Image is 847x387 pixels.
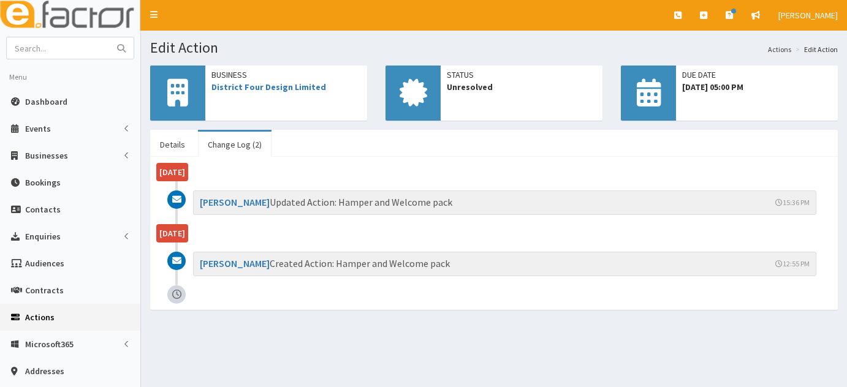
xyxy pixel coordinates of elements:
span: Bookings [25,177,61,188]
span: Unresolved [447,81,596,93]
span: [PERSON_NAME] [778,10,838,21]
span: Actions [25,312,55,323]
h3: Created Action: Hamper and Welcome pack [194,252,816,276]
span: Microsoft365 [25,339,74,350]
li: Edit Action [792,44,838,54]
a: Details [150,132,195,157]
span: 15:36 PM [769,191,816,214]
h1: Edit Action [150,40,838,56]
span: [DATE] 05:00 PM [682,81,832,93]
span: Status [447,69,596,81]
span: Enquiries [25,231,61,242]
span: [DATE] [156,224,188,242]
span: Addresses [25,366,64,377]
span: Businesses [25,150,68,161]
span: Due Date [682,69,832,81]
span: Business [211,69,361,81]
h3: Updated Action: Hamper and Welcome pack [194,191,816,214]
span: Audiences [25,258,64,269]
input: Search... [7,37,110,59]
a: District Four Design Limited [211,81,326,92]
a: Change Log (2) [198,132,272,157]
span: Contacts [25,204,61,215]
span: 12:55 PM [769,252,816,275]
span: Events [25,123,51,134]
a: [PERSON_NAME] [200,196,270,208]
span: Dashboard [25,96,67,107]
span: Contracts [25,285,64,296]
span: [DATE] [156,163,188,181]
a: Actions [768,44,791,54]
a: [PERSON_NAME] [200,257,270,269]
